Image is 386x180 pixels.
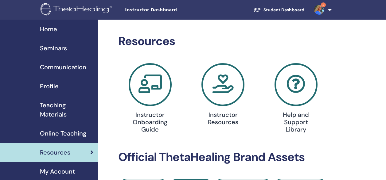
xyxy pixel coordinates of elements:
a: Student Dashboard [249,4,309,16]
span: Resources [40,148,70,157]
img: logo.png [41,3,114,17]
h2: Resources [118,34,328,48]
span: Seminars [40,44,67,53]
h2: Official ThetaHealing Brand Assets [118,150,328,164]
a: Help and Support Library [263,63,329,136]
h4: Help and Support Library [273,111,319,133]
span: 2 [321,2,326,7]
a: Instructor Resources [190,63,256,128]
span: Home [40,25,57,34]
span: Teaching Materials [40,101,93,119]
h4: Instructor Onboarding Guide [127,111,173,133]
span: Communication [40,63,86,72]
span: My Account [40,167,75,176]
span: Instructor Dashboard [125,7,217,13]
img: default.jpg [314,5,324,15]
a: Instructor Onboarding Guide [117,63,183,136]
h4: Instructor Resources [200,111,246,126]
img: graduation-cap-white.svg [254,7,261,12]
span: Online Teaching [40,129,86,138]
span: Profile [40,82,59,91]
